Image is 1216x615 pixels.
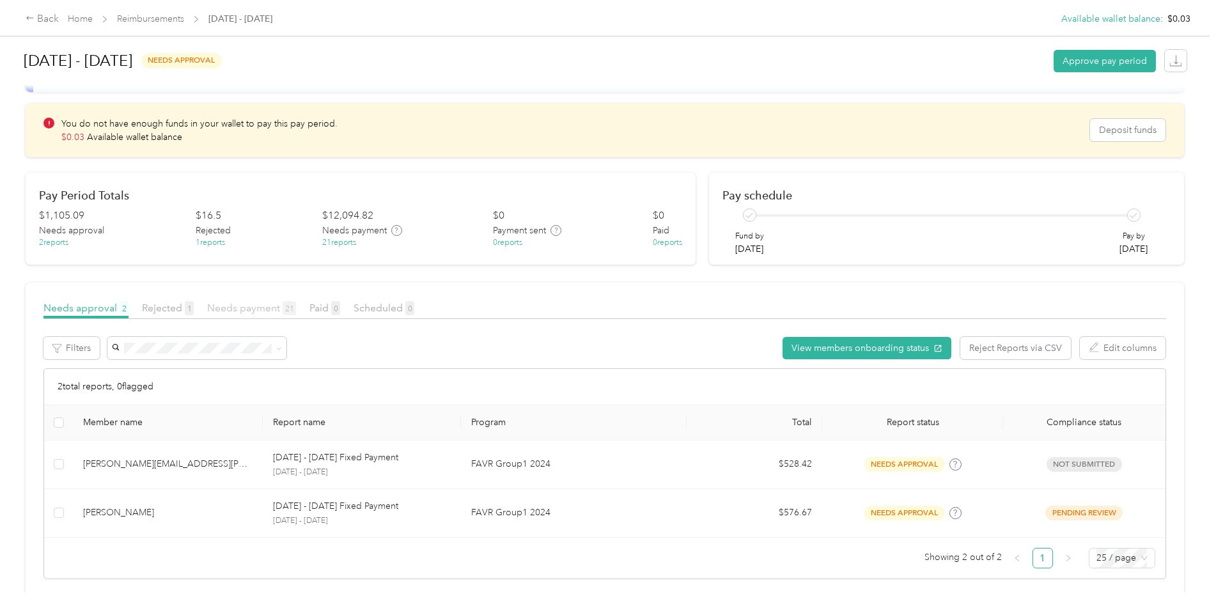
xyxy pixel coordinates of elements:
button: Approve pay period [1054,50,1156,72]
p: FAVR Group1 2024 [471,457,676,471]
button: right [1058,548,1079,568]
span: $ 0.03 [61,132,84,143]
span: Compliance status [1013,417,1155,428]
h2: Pay schedule [722,189,1171,202]
a: Home [68,13,93,24]
li: 1 [1033,548,1053,568]
a: Reimbursements [117,13,184,24]
span: 21 [283,301,296,315]
div: 0 reports [493,237,522,249]
button: left [1007,548,1027,568]
div: 2 reports [39,237,68,249]
span: Needs payment [207,302,296,314]
h2: Pay Period Totals [39,189,682,202]
p: [DATE] - [DATE] [273,515,451,527]
div: $ 1,105.09 [39,208,84,224]
th: Report name [263,405,462,440]
div: 21 reports [322,237,356,249]
p: [DATE] [1119,242,1148,256]
span: Needs payment [322,224,387,237]
li: Next Page [1058,548,1079,568]
div: [PERSON_NAME] [83,506,253,520]
button: Reject Reports via CSV [960,337,1071,359]
span: right [1064,554,1072,562]
p: [DATE] - [DATE] Fixed Payment [273,451,398,465]
button: Deposit funds [1090,119,1165,141]
button: View members onboarding status [783,337,951,359]
span: Needs approval [39,224,104,237]
div: Back [26,12,59,27]
p: Pay by [1119,231,1148,242]
p: [DATE] [735,242,764,256]
div: 1 reports [196,237,225,249]
td: FAVR Group1 2024 [461,489,687,538]
span: Rejected [142,302,194,314]
td: FAVR Group1 2024 [461,440,687,489]
span: : [1160,12,1163,26]
span: needs approval [864,506,945,520]
p: FAVR Group1 2024 [471,506,676,520]
button: Edit columns [1080,337,1165,359]
iframe: Everlance-gr Chat Button Frame [1144,543,1216,615]
th: Program [461,405,687,440]
li: Previous Page [1007,548,1027,568]
span: Available wallet balance [87,132,182,143]
div: 0 reports [653,237,682,249]
span: needs approval [141,53,222,68]
div: Member name [83,417,253,428]
span: Showing 2 out of 2 [924,548,1002,567]
button: Filters [43,337,100,359]
div: $ 0 [653,208,664,224]
p: [DATE] - [DATE] Fixed Payment [273,499,398,513]
span: Paid [309,302,340,314]
span: Paid [653,224,669,237]
div: $ 16.5 [196,208,221,224]
p: You do not have enough funds in your wallet to pay this pay period. [61,117,338,130]
td: $528.42 [687,440,822,489]
div: $ 0 [493,208,504,224]
td: $576.67 [687,489,822,538]
h1: [DATE] - [DATE] [24,45,132,76]
span: Needs approval [43,302,129,314]
span: $0.03 [1167,12,1190,26]
span: 2 [120,301,129,315]
a: 1 [1033,549,1052,568]
span: needs approval [864,457,945,472]
div: Page Size [1089,548,1155,568]
th: Member name [73,405,263,440]
span: 1 [185,301,194,315]
span: 0 [331,301,340,315]
div: $ 12,094.82 [322,208,373,224]
span: 0 [405,301,414,315]
div: [PERSON_NAME][EMAIL_ADDRESS][PERSON_NAME][DOMAIN_NAME] [83,457,253,471]
button: Available wallet balance [1061,12,1160,26]
p: Fund by [735,231,764,242]
span: Rejected [196,224,231,237]
span: pending review [1045,506,1123,520]
p: [DATE] - [DATE] [273,467,451,478]
div: Total [697,417,812,428]
span: left [1013,554,1021,562]
span: Payment sent [493,224,546,237]
div: 2 total reports, 0 flagged [44,369,1165,405]
span: Scheduled [354,302,414,314]
span: [DATE] - [DATE] [208,12,272,26]
span: Not submitted [1047,457,1122,472]
span: Report status [832,417,992,428]
span: 25 / page [1096,549,1148,568]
